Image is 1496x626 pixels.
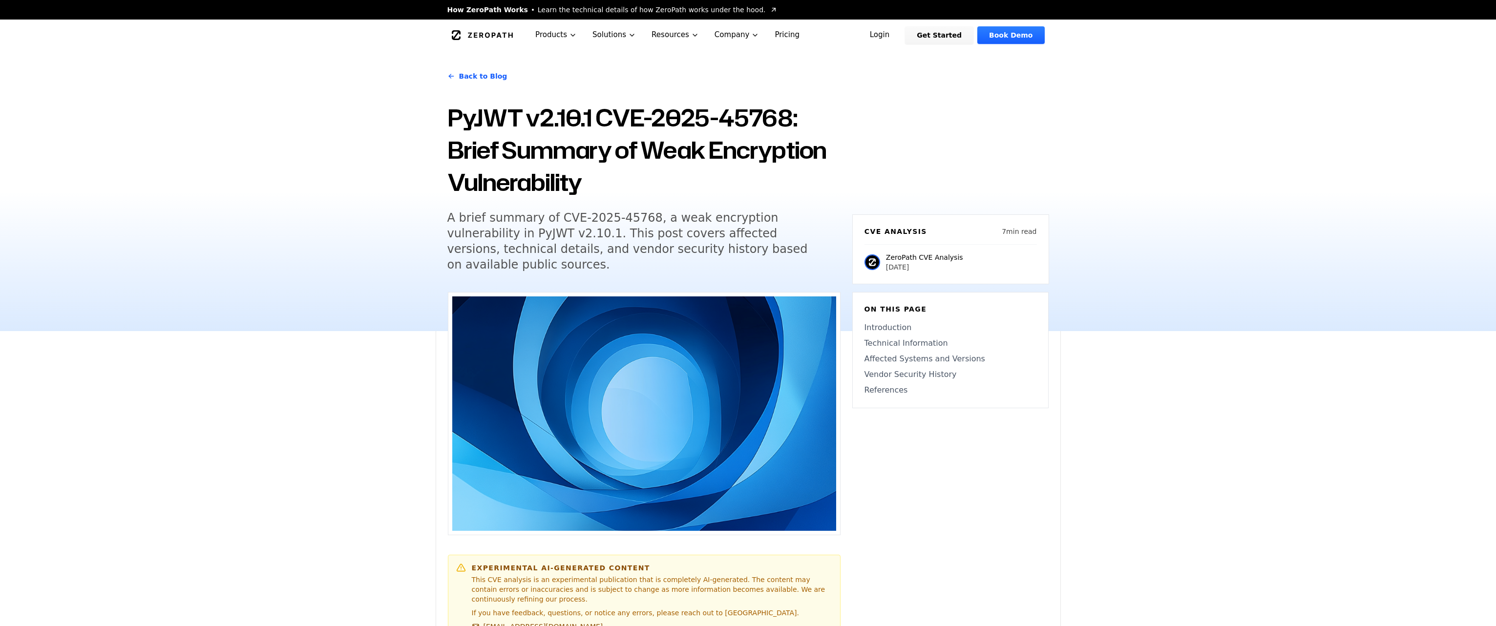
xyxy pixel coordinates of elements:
button: Resources [644,20,707,50]
button: Company [707,20,767,50]
button: Solutions [585,20,644,50]
h6: On this page [864,304,1036,314]
h1: PyJWT v2.10.1 CVE-2025-45768: Brief Summary of Weak Encryption Vulnerability [447,102,841,198]
a: Affected Systems and Versions [864,353,1036,365]
h6: Experimental AI-Generated Content [472,563,832,573]
button: Products [527,20,585,50]
p: 7 min read [1002,227,1036,236]
p: ZeroPath CVE Analysis [886,252,963,262]
a: How ZeroPath WorksLearn the technical details of how ZeroPath works under the hood. [447,5,778,15]
a: Back to Blog [447,63,507,90]
p: This CVE analysis is an experimental publication that is completely AI-generated. The content may... [472,575,832,604]
span: How ZeroPath Works [447,5,528,15]
a: References [864,384,1036,396]
a: Vendor Security History [864,369,1036,380]
h5: A brief summary of CVE-2025-45768, a weak encryption vulnerability in PyJWT v2.10.1. This post co... [447,210,822,272]
a: Login [858,26,902,44]
a: Introduction [864,322,1036,334]
img: PyJWT v2.10.1 CVE-2025-45768: Brief Summary of Weak Encryption Vulnerability [452,296,836,531]
a: Get Started [905,26,973,44]
p: If you have feedback, questions, or notice any errors, please reach out to [GEOGRAPHIC_DATA]. [472,608,832,618]
img: ZeroPath CVE Analysis [864,254,880,270]
h6: CVE Analysis [864,227,927,236]
span: Learn the technical details of how ZeroPath works under the hood. [538,5,766,15]
a: Pricing [767,20,807,50]
p: [DATE] [886,262,963,272]
nav: Global [436,20,1061,50]
a: Book Demo [977,26,1044,44]
a: Technical Information [864,337,1036,349]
